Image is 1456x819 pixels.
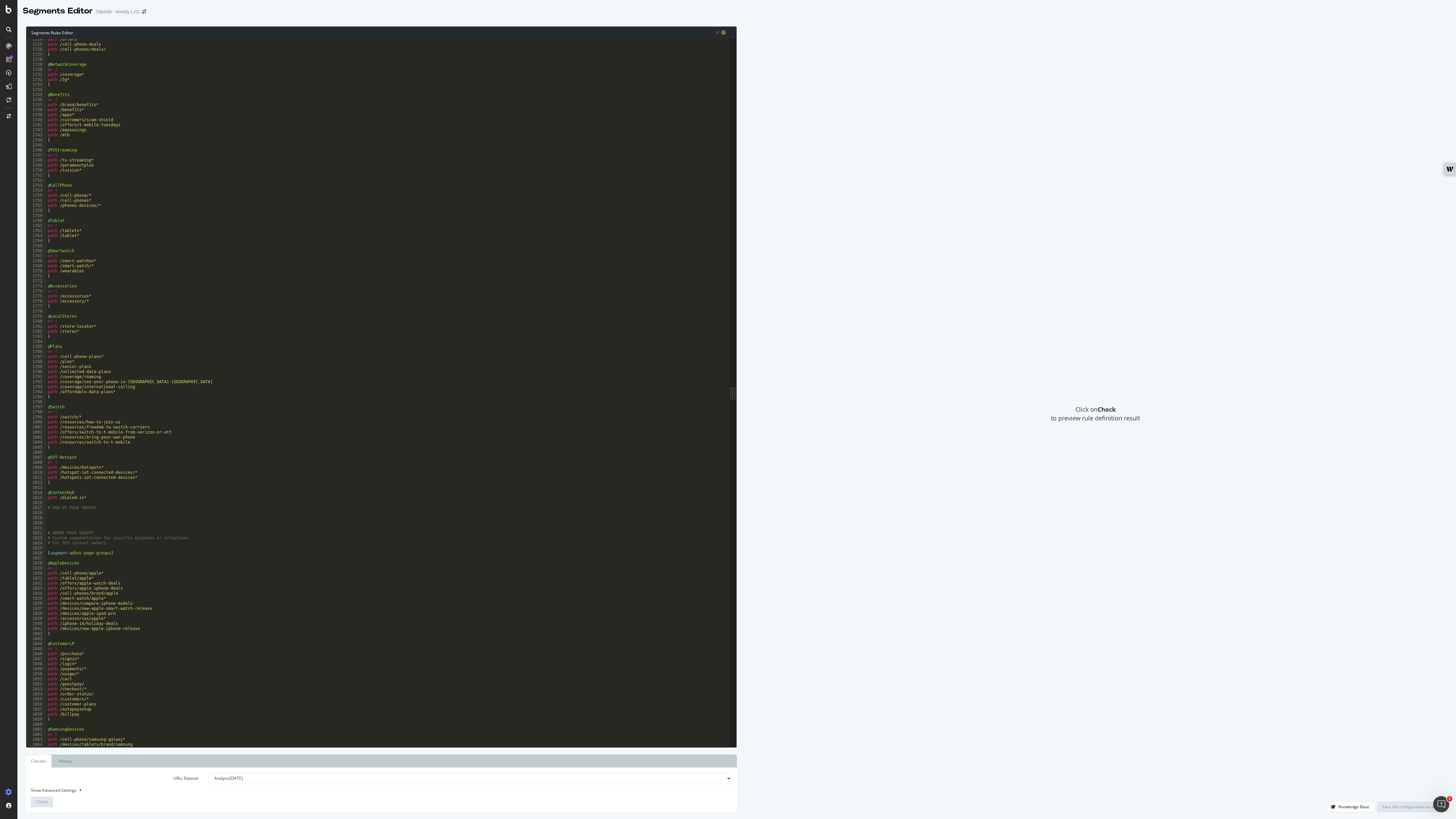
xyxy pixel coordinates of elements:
[26,138,46,143] div: 1744
[26,445,46,450] div: 1805
[26,92,46,97] div: 1735
[26,319,46,324] div: 1780
[26,677,46,682] div: 1851
[26,546,46,551] div: 1825
[721,29,726,36] span: You have unsaved modifications
[26,531,46,536] div: 1822
[1338,804,1369,810] div: Knowledge Base
[26,47,46,52] div: 1726
[26,410,46,415] div: 1798
[26,420,46,425] div: 1800
[26,616,46,621] div: 1839
[26,67,46,72] div: 1730
[26,687,46,692] div: 1853
[26,480,46,485] div: 1812
[1328,802,1375,812] button: Knowledge Base
[26,213,46,218] div: 1759
[26,646,46,651] div: 1845
[26,656,46,662] div: 1847
[26,379,46,384] div: 1792
[26,324,46,329] div: 1781
[26,611,46,616] div: 1838
[26,722,46,727] div: 1860
[26,742,46,747] div: 1864
[26,455,46,460] div: 1807
[26,133,46,138] div: 1743
[26,667,46,672] div: 1849
[26,435,46,440] div: 1803
[26,707,46,712] div: 1857
[26,727,46,732] div: 1861
[26,773,204,784] label: URLs Dataset
[26,254,46,259] div: 1767
[26,440,46,445] div: 1804
[26,289,46,294] div: 1774
[26,264,46,269] div: 1769
[26,143,46,148] div: 1745
[26,364,46,369] div: 1789
[26,561,46,566] div: 1828
[26,566,46,571] div: 1829
[36,799,48,805] span: Check
[26,314,46,319] div: 1779
[26,636,46,641] div: 1843
[26,505,46,510] div: 1817
[26,430,46,435] div: 1802
[26,755,52,768] a: Checker
[142,9,146,14] div: arrow-right-arrow-left
[26,128,46,133] div: 1742
[26,339,46,344] div: 1784
[26,183,46,188] div: 1753
[26,148,46,153] div: 1746
[26,460,46,465] div: 1808
[26,329,46,334] div: 1782
[26,112,46,118] div: 1739
[26,37,46,42] div: 1724
[26,279,46,284] div: 1772
[26,732,46,737] div: 1862
[26,400,46,405] div: 1796
[26,787,727,793] div: Show Advanced Settings
[26,344,46,349] div: 1785
[26,374,46,379] div: 1791
[26,465,46,470] div: 1809
[26,500,46,505] div: 1816
[26,405,46,410] div: 1797
[26,42,46,47] div: 1725
[26,641,46,646] div: 1844
[26,359,46,364] div: 1788
[26,369,46,374] div: 1790
[26,390,46,395] div: 1794
[26,153,46,158] div: 1747
[26,118,46,123] div: 1740
[26,304,46,309] div: 1777
[26,571,46,576] div: 1830
[26,596,46,601] div: 1835
[26,97,46,102] div: 1736
[1447,796,1452,802] span: 1
[26,626,46,631] div: 1841
[26,248,46,254] div: 1766
[26,77,46,82] div: 1732
[26,123,46,128] div: 1741
[26,178,46,183] div: 1752
[26,606,46,611] div: 1837
[26,349,46,354] div: 1786
[1051,405,1140,422] span: Click on to preview rule definition result
[26,223,46,228] div: 1761
[26,697,46,702] div: 1855
[26,27,737,39] div: Segments Rules Editor
[1377,802,1448,812] button: Save this configuration as active
[95,8,139,15] div: TMobile - Weekly (JS)
[26,672,46,677] div: 1850
[26,274,46,279] div: 1771
[26,259,46,264] div: 1768
[1098,405,1116,413] strong: Check
[26,621,46,626] div: 1840
[26,556,46,561] div: 1827
[26,490,46,495] div: 1814
[26,62,46,67] div: 1729
[26,651,46,656] div: 1846
[26,334,46,339] div: 1783
[26,510,46,515] div: 1818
